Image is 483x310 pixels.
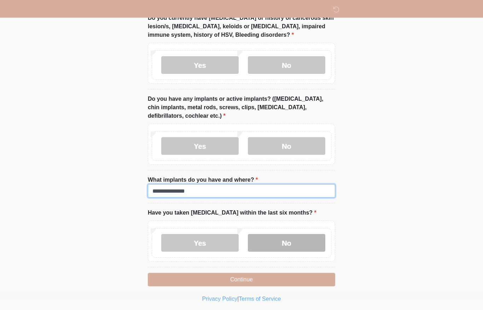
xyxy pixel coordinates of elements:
[248,137,325,155] label: No
[202,296,238,302] a: Privacy Policy
[148,95,335,120] label: Do you have any implants or active implants? ([MEDICAL_DATA], chin implants, metal rods, screws, ...
[161,56,239,74] label: Yes
[161,234,239,252] label: Yes
[248,56,325,74] label: No
[161,137,239,155] label: Yes
[148,14,335,39] label: Do you currently have [MEDICAL_DATA] or history of cancerous skin lesion/s, [MEDICAL_DATA], keloi...
[148,176,258,184] label: What implants do you have and where?
[237,296,239,302] a: |
[148,209,316,217] label: Have you taken [MEDICAL_DATA] within the last six months?
[248,234,325,252] label: No
[148,273,335,286] button: Continue
[239,296,281,302] a: Terms of Service
[141,5,150,14] img: DM Studio Logo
